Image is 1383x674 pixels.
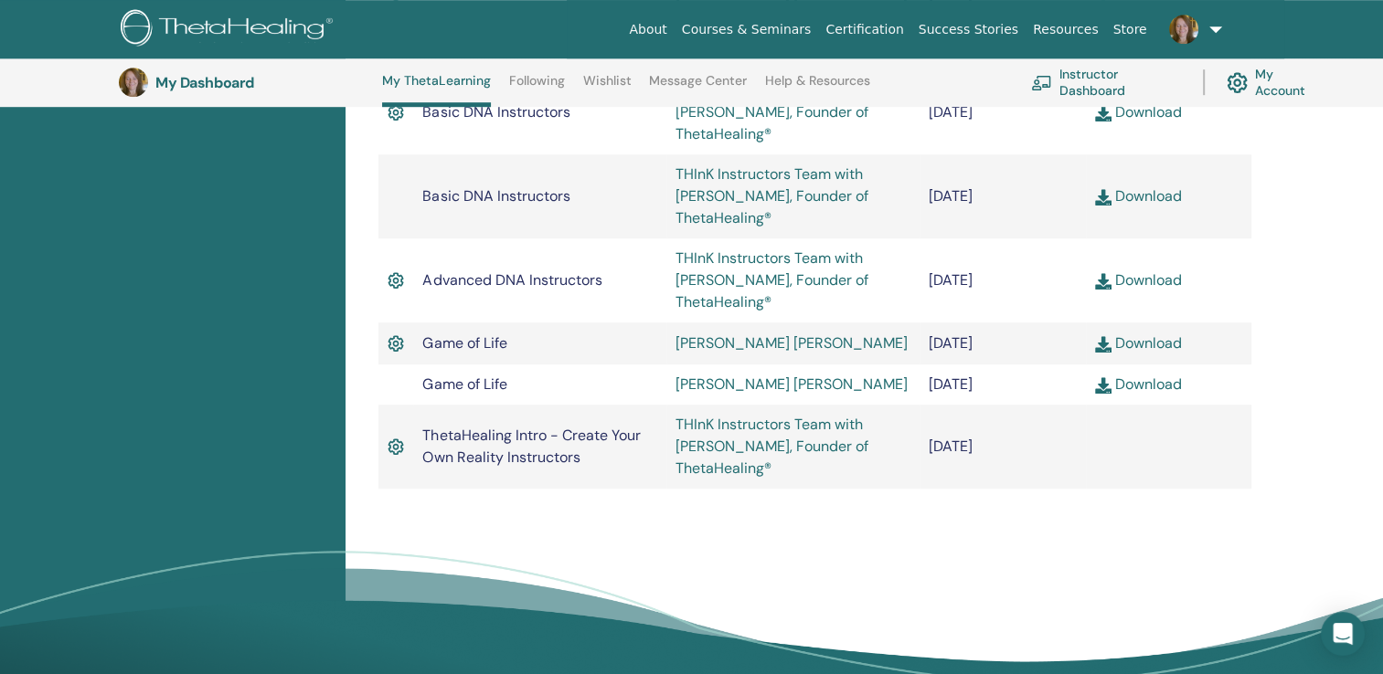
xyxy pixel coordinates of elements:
[1031,62,1181,102] a: Instructor Dashboard
[121,9,339,50] img: logo.png
[388,435,404,458] img: Active Certificate
[676,164,868,227] a: THInK Instructors Team with [PERSON_NAME], Founder of ThetaHealing®
[1095,273,1112,290] img: download.svg
[388,100,404,124] img: Active Certificate
[676,248,868,311] a: THInK Instructors Team with [PERSON_NAME], Founder of ThetaHealing®
[1095,189,1112,205] img: download.svg
[920,364,1085,405] td: [DATE]
[1095,377,1112,394] img: download.svg
[676,374,908,394] a: [PERSON_NAME] [PERSON_NAME]
[422,102,569,121] span: Basic DNA Instructors
[155,74,338,91] h3: My Dashboard
[649,73,747,102] a: Message Center
[1227,62,1324,102] a: My Account
[1095,336,1112,353] img: download.svg
[1169,15,1198,44] img: default.jpg
[920,322,1085,364] td: [DATE]
[509,73,565,102] a: Following
[388,332,404,355] img: Active Certificate
[1227,68,1248,98] img: cog.svg
[818,13,910,47] a: Certification
[765,73,870,102] a: Help & Resources
[1095,186,1182,205] a: Download
[1095,374,1182,394] a: Download
[583,73,632,102] a: Wishlist
[920,405,1085,489] td: [DATE]
[1095,102,1182,121] a: Download
[422,270,601,290] span: Advanced DNA Instructors
[1095,333,1182,353] a: Download
[1026,13,1106,47] a: Resources
[1095,270,1182,290] a: Download
[1321,612,1365,656] div: Open Intercom Messenger
[622,13,674,47] a: About
[676,415,868,478] a: THInK Instructors Team with [PERSON_NAME], Founder of ThetaHealing®
[422,333,506,353] span: Game of Life
[920,70,1085,154] td: [DATE]
[422,186,569,205] span: Basic DNA Instructors
[382,73,491,107] a: My ThetaLearning
[920,154,1085,238] td: [DATE]
[119,68,148,97] img: default.jpg
[1106,13,1154,47] a: Store
[911,13,1026,47] a: Success Stories
[388,269,404,292] img: Active Certificate
[675,13,819,47] a: Courses & Seminars
[676,80,868,143] a: THInK Instructors Team with [PERSON_NAME], Founder of ThetaHealing®
[1095,105,1112,121] img: download.svg
[422,374,506,394] span: Game of Life
[1031,75,1052,90] img: chalkboard-teacher.svg
[676,333,908,353] a: [PERSON_NAME] [PERSON_NAME]
[422,426,640,467] span: ThetaHealing Intro - Create Your Own Reality Instructors
[920,238,1085,322] td: [DATE]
